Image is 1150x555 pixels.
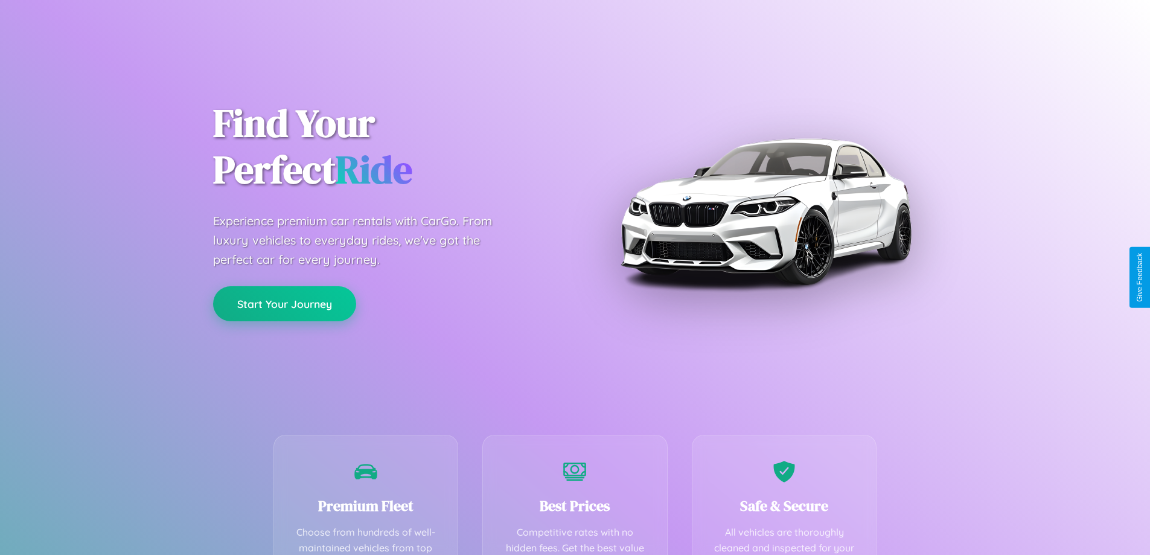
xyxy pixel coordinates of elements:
img: Premium BMW car rental vehicle [615,60,916,362]
div: Give Feedback [1136,253,1144,302]
h3: Best Prices [501,496,649,516]
h3: Safe & Secure [711,496,858,516]
h1: Find Your Perfect [213,100,557,193]
span: Ride [336,143,412,196]
h3: Premium Fleet [292,496,440,516]
button: Start Your Journey [213,286,356,321]
p: Experience premium car rentals with CarGo. From luxury vehicles to everyday rides, we've got the ... [213,211,515,269]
